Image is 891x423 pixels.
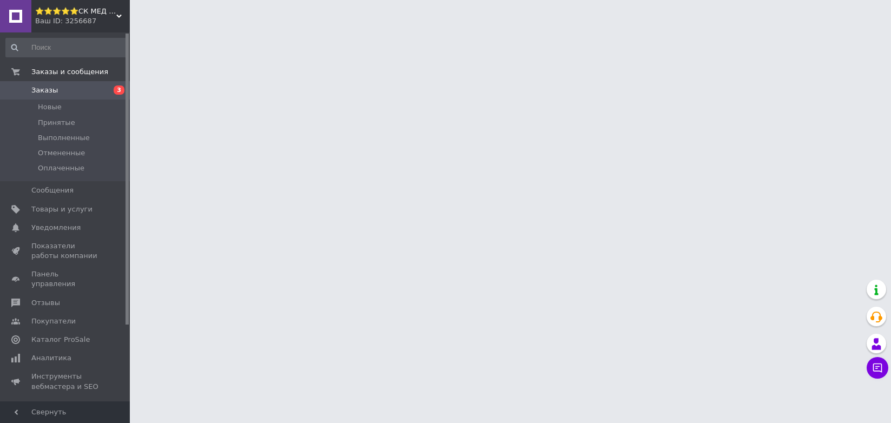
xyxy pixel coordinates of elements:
div: Ваш ID: 3256687 [35,16,130,26]
span: Панель управления [31,269,100,289]
span: Отмененные [38,148,85,158]
span: Новые [38,102,62,112]
button: Чат с покупателем [867,357,888,379]
span: Показатели работы компании [31,241,100,261]
span: Принятые [38,118,75,128]
span: Уведомления [31,223,81,233]
span: Управление сайтом [31,400,100,420]
span: 3 [114,85,124,95]
span: ⭐️⭐️⭐️⭐️⭐️СК МЕД ПЛЮС [35,6,116,16]
span: Каталог ProSale [31,335,90,345]
span: Товары и услуги [31,204,93,214]
span: Заказы [31,85,58,95]
span: Оплаченные [38,163,84,173]
span: Покупатели [31,316,76,326]
input: Поиск [5,38,127,57]
span: Сообщения [31,186,74,195]
span: Выполненные [38,133,90,143]
span: Отзывы [31,298,60,308]
span: Заказы и сообщения [31,67,108,77]
span: Инструменты вебмастера и SEO [31,372,100,391]
span: Аналитика [31,353,71,363]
